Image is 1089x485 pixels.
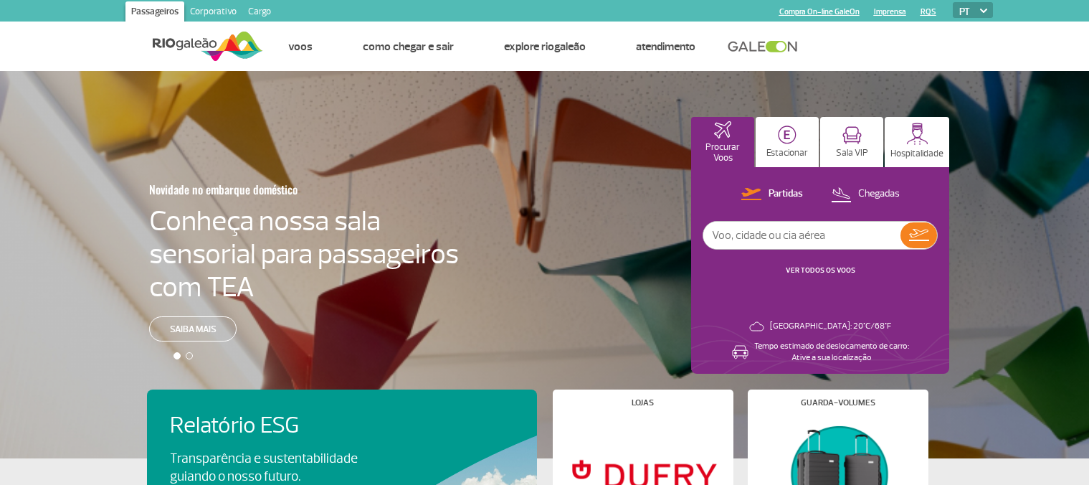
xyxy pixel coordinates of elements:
a: Passageiros [125,1,184,24]
button: Partidas [737,185,807,204]
a: Cargo [242,1,277,24]
a: VER TODOS OS VOOS [786,265,855,275]
p: Sala VIP [836,148,868,159]
a: Corporativo [184,1,242,24]
a: Atendimento [636,39,695,54]
button: Sala VIP [820,117,883,167]
h4: Lojas [632,399,654,407]
input: Voo, cidade ou cia aérea [703,222,900,249]
p: Partidas [769,187,803,201]
img: carParkingHome.svg [778,126,796,144]
button: VER TODOS OS VOOS [781,265,860,276]
a: Saiba mais [149,316,237,342]
h3: Novidade no embarque doméstico [149,174,389,204]
button: Hospitalidade [885,117,949,167]
img: airplaneHomeActive.svg [714,121,731,138]
p: Procurar Voos [698,142,747,164]
p: Tempo estimado de deslocamento de carro: Ative a sua localização [754,341,909,364]
h4: Conheça nossa sala sensorial para passageiros com TEA [149,204,459,303]
a: Compra On-line GaleOn [779,7,860,17]
p: Estacionar [766,148,808,159]
img: hospitality.svg [906,123,928,145]
p: [GEOGRAPHIC_DATA]: 20°C/68°F [770,321,891,332]
button: Chegadas [827,185,904,204]
p: Chegadas [858,187,900,201]
a: Como chegar e sair [363,39,454,54]
img: vipRoom.svg [842,126,862,144]
h4: Guarda-volumes [801,399,875,407]
a: RQS [921,7,936,17]
button: Estacionar [756,117,819,167]
h4: Relatório ESG [170,413,398,439]
a: Explore RIOgaleão [504,39,586,54]
button: Procurar Voos [691,117,754,167]
a: Imprensa [874,7,906,17]
a: Voos [288,39,313,54]
p: Hospitalidade [890,149,943,159]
